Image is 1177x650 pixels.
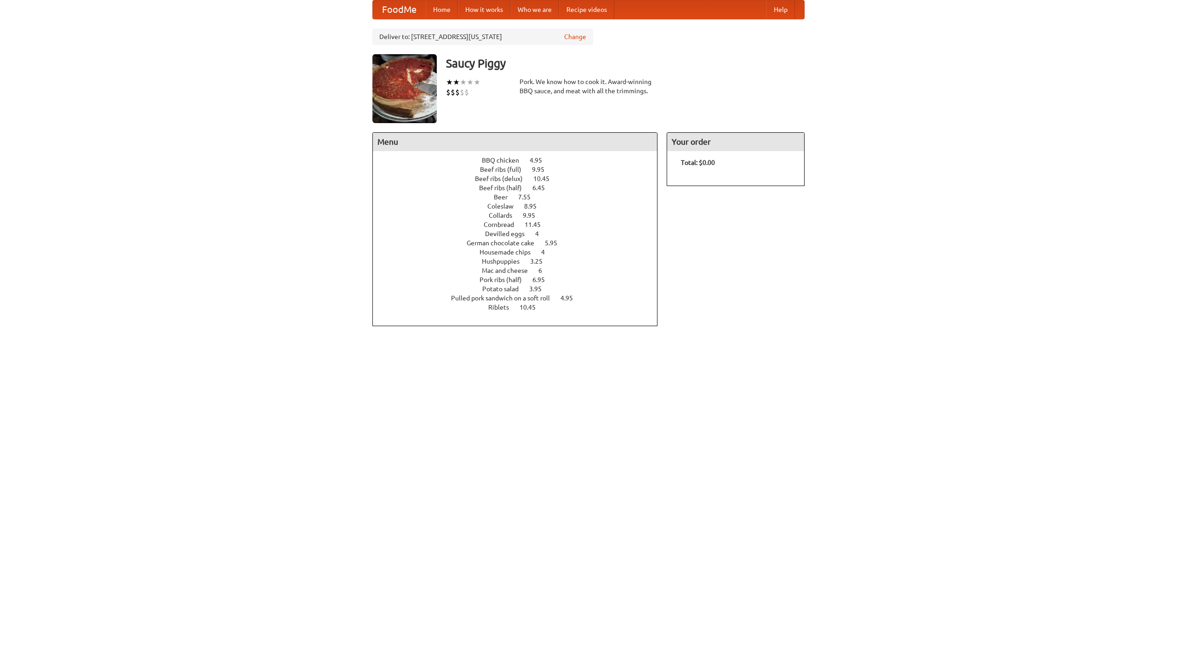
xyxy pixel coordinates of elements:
a: Home [426,0,458,19]
span: 9.95 [532,166,554,173]
a: Housemade chips 4 [480,249,562,256]
a: Beer 7.55 [494,193,548,201]
span: Beef ribs (half) [479,184,531,192]
span: 6 [538,267,551,274]
li: $ [464,87,469,97]
span: BBQ chicken [482,157,528,164]
a: Mac and cheese 6 [482,267,559,274]
span: 4 [535,230,548,237]
a: BBQ chicken 4.95 [482,157,559,164]
h3: Saucy Piggy [446,54,805,73]
span: Potato salad [482,285,528,293]
span: 4 [541,249,554,256]
span: 3.95 [529,285,551,293]
span: Hushpuppies [482,258,529,265]
li: $ [460,87,464,97]
span: Pulled pork sandwich on a soft roll [451,294,559,302]
h4: Your order [667,133,804,151]
a: Beef ribs (delux) 10.45 [475,175,566,182]
span: Mac and cheese [482,267,537,274]
li: $ [455,87,460,97]
a: Recipe videos [559,0,614,19]
span: 10.45 [520,304,545,311]
div: Deliver to: [STREET_ADDRESS][US_STATE] [372,28,593,45]
a: Collards 9.95 [489,212,552,219]
span: 3.25 [530,258,552,265]
span: 6.45 [532,184,554,192]
h4: Menu [373,133,657,151]
span: 7.55 [518,193,540,201]
span: 10.45 [533,175,559,182]
a: Pork ribs (half) 6.95 [480,276,562,283]
a: Beef ribs (full) 9.95 [480,166,561,173]
a: Help [766,0,795,19]
span: Riblets [488,304,518,311]
span: Beef ribs (delux) [475,175,532,182]
span: 9.95 [523,212,544,219]
li: $ [446,87,451,97]
span: 8.95 [524,203,546,210]
a: Coleslaw 8.95 [487,203,554,210]
div: Pork. We know how to cook it. Award-winning BBQ sauce, and meat with all the trimmings. [520,77,657,96]
span: 4.95 [530,157,551,164]
a: Hushpuppies 3.25 [482,258,560,265]
span: 4.95 [560,294,582,302]
span: 11.45 [525,221,550,228]
li: ★ [460,77,467,87]
a: Potato salad 3.95 [482,285,559,293]
a: Beef ribs (half) 6.45 [479,184,562,192]
li: ★ [446,77,453,87]
li: $ [451,87,455,97]
span: Collards [489,212,521,219]
span: Beef ribs (full) [480,166,531,173]
a: Riblets 10.45 [488,304,553,311]
a: How it works [458,0,510,19]
li: ★ [474,77,480,87]
span: Devilled eggs [485,230,534,237]
a: Pulled pork sandwich on a soft roll 4.95 [451,294,590,302]
span: 6.95 [532,276,554,283]
a: Who we are [510,0,559,19]
span: Pork ribs (half) [480,276,531,283]
a: Cornbread 11.45 [484,221,558,228]
a: FoodMe [373,0,426,19]
li: ★ [467,77,474,87]
a: Devilled eggs 4 [485,230,556,237]
span: German chocolate cake [467,239,543,247]
a: Change [564,32,586,41]
img: angular.jpg [372,54,437,123]
li: ★ [453,77,460,87]
span: Cornbread [484,221,523,228]
span: Beer [494,193,517,201]
a: German chocolate cake 5.95 [467,239,574,247]
span: Housemade chips [480,249,540,256]
span: 5.95 [545,239,566,247]
span: Coleslaw [487,203,523,210]
b: Total: $0.00 [681,159,715,166]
